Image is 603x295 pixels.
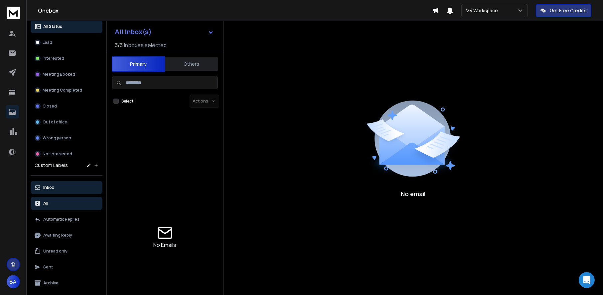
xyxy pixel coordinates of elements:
[43,185,54,190] p: Inbox
[31,131,102,145] button: Wrong person
[43,72,75,77] p: Meeting Booked
[43,249,68,254] p: Unread only
[7,275,20,288] button: BA
[115,29,152,35] h1: All Inbox(s)
[109,25,219,38] button: All Inbox(s)
[43,201,48,206] p: All
[115,41,123,49] span: 3 / 3
[121,99,133,104] label: Select
[43,233,72,238] p: Awaiting Reply
[112,56,165,72] button: Primary
[550,7,587,14] p: Get Free Credits
[43,119,67,125] p: Out of office
[28,38,33,44] img: tab_domain_overview_orange.svg
[43,135,71,141] p: Wrong person
[17,17,49,23] div: Dominio: [URL]
[71,38,76,44] img: tab_keywords_by_traffic_grey.svg
[31,52,102,65] button: Interested
[124,41,167,49] h3: Inboxes selected
[31,245,102,258] button: Unread only
[43,56,64,61] p: Interested
[38,7,432,15] h1: Onebox
[11,11,16,16] img: logo_orange.svg
[579,272,595,288] div: Open Intercom Messenger
[43,280,59,286] p: Archive
[31,197,102,210] button: All
[154,241,177,249] p: No Emails
[165,57,218,71] button: Others
[536,4,591,17] button: Get Free Credits
[31,181,102,194] button: Inbox
[35,39,51,43] div: Dominio
[43,88,82,93] p: Meeting Completed
[19,11,33,16] div: v 4.0.25
[31,115,102,129] button: Out of office
[31,276,102,290] button: Archive
[11,17,16,23] img: website_grey.svg
[43,104,57,109] p: Closed
[43,264,53,270] p: Sent
[7,7,20,19] img: logo
[31,36,102,49] button: Lead
[31,147,102,161] button: Not Interested
[43,24,62,29] p: All Status
[43,217,79,222] p: Automatic Replies
[31,68,102,81] button: Meeting Booked
[35,162,68,169] h3: Custom Labels
[31,213,102,226] button: Automatic Replies
[78,39,106,43] div: Palabras clave
[31,100,102,113] button: Closed
[31,229,102,242] button: Awaiting Reply
[401,189,426,198] p: No email
[43,40,52,45] p: Lead
[31,84,102,97] button: Meeting Completed
[43,151,72,157] p: Not Interested
[31,20,102,33] button: All Status
[31,260,102,274] button: Sent
[466,7,501,14] p: My Workspace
